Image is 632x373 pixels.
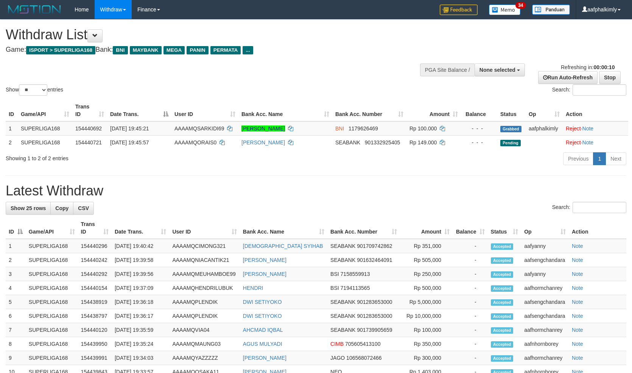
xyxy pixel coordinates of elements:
span: 34 [515,2,526,9]
th: User ID: activate to sort column ascending [171,100,238,121]
th: Amount: activate to sort column ascending [400,217,453,239]
span: 154440692 [75,125,102,132]
td: [DATE] 19:37:09 [112,281,170,295]
td: SUPERLIGA168 [26,239,78,253]
td: Rp 5,000,000 [400,295,453,309]
td: [DATE] 19:35:24 [112,337,170,351]
span: PERMATA [210,46,241,54]
span: Copy 705605413100 to clipboard [345,341,380,347]
td: 4 [6,281,26,295]
h1: Withdraw List [6,27,414,42]
span: Copy 901332925405 to clipboard [365,139,400,145]
td: SUPERLIGA168 [26,253,78,267]
td: · [563,121,628,136]
td: SUPERLIGA168 [26,281,78,295]
td: 2 [6,135,18,149]
th: Bank Acc. Name: activate to sort column ascending [238,100,332,121]
a: Show 25 rows [6,202,51,215]
td: SUPERLIGA168 [26,337,78,351]
td: aafhormchanrey [521,281,569,295]
td: AAAAMQPLENDIK [169,309,240,323]
span: Copy 106568072466 to clipboard [346,355,381,361]
a: [PERSON_NAME] [241,139,285,145]
a: Note [572,341,583,347]
th: Date Trans.: activate to sort column ascending [112,217,170,239]
td: aafyanny [521,267,569,281]
span: ISPORT > SUPERLIGA168 [26,46,95,54]
td: AAAAMQCIMONG321 [169,239,240,253]
td: [DATE] 19:39:58 [112,253,170,267]
span: JAGO [330,355,345,361]
span: Refreshing in: [561,64,615,70]
td: 6 [6,309,26,323]
td: aafsengchandara [521,295,569,309]
td: - [453,267,488,281]
span: BNI [335,125,344,132]
a: Note [572,285,583,291]
td: SUPERLIGA168 [18,135,72,149]
td: 1 [6,121,18,136]
span: MAYBANK [130,46,162,54]
td: 154440120 [78,323,112,337]
td: 154438919 [78,295,112,309]
input: Search: [573,202,626,213]
a: Previous [563,152,593,165]
td: [DATE] 19:34:03 [112,351,170,365]
img: MOTION_logo.png [6,4,63,15]
span: AAAAMQSARKIDI69 [174,125,224,132]
div: - - - [464,139,494,146]
a: [PERSON_NAME] [243,257,286,263]
td: - [453,309,488,323]
td: 154439991 [78,351,112,365]
span: 154440721 [75,139,102,145]
a: [DEMOGRAPHIC_DATA] SYIHAB [243,243,323,249]
span: Rp 100.000 [409,125,437,132]
td: aafsengchandara [521,253,569,267]
span: Accepted [491,271,514,278]
td: [DATE] 19:36:17 [112,309,170,323]
span: Copy 901739905659 to clipboard [357,327,392,333]
td: Rp 500,000 [400,281,453,295]
td: 8 [6,337,26,351]
a: Note [572,257,583,263]
td: AAAAMQHENDRILUBUK [169,281,240,295]
td: - [453,337,488,351]
td: - [453,253,488,267]
span: BNI [113,46,128,54]
span: Grabbed [500,126,521,132]
td: Rp 350,000 [400,337,453,351]
td: aafphalkimly [526,121,563,136]
span: Pending [500,140,521,146]
span: [DATE] 19:45:21 [110,125,149,132]
a: Stop [599,71,621,84]
td: Rp 351,000 [400,239,453,253]
select: Showentries [19,84,47,96]
span: BSI [330,271,339,277]
td: · [563,135,628,149]
span: Copy 901283653000 to clipboard [357,299,392,305]
th: Balance: activate to sort column ascending [453,217,488,239]
span: Show 25 rows [11,205,46,211]
td: SUPERLIGA168 [26,323,78,337]
a: Next [606,152,626,165]
td: [DATE] 19:40:42 [112,239,170,253]
td: - [453,295,488,309]
span: BSI [330,285,339,291]
td: aafhormchanrey [521,351,569,365]
th: Status: activate to sort column ascending [488,217,521,239]
a: DWI SETIYOKO [243,299,282,305]
span: SEABANK [330,299,355,305]
td: - [453,281,488,295]
span: Accepted [491,341,514,348]
td: AAAAMQYAZZZZZ [169,351,240,365]
td: Rp 100,000 [400,323,453,337]
th: Op: activate to sort column ascending [526,100,563,121]
th: ID: activate to sort column descending [6,217,26,239]
td: aafyanny [521,239,569,253]
td: 154439950 [78,337,112,351]
span: SEABANK [330,327,355,333]
span: Copy 901632464091 to clipboard [357,257,392,263]
td: 9 [6,351,26,365]
a: Note [572,327,583,333]
th: Amount: activate to sort column ascending [406,100,461,121]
